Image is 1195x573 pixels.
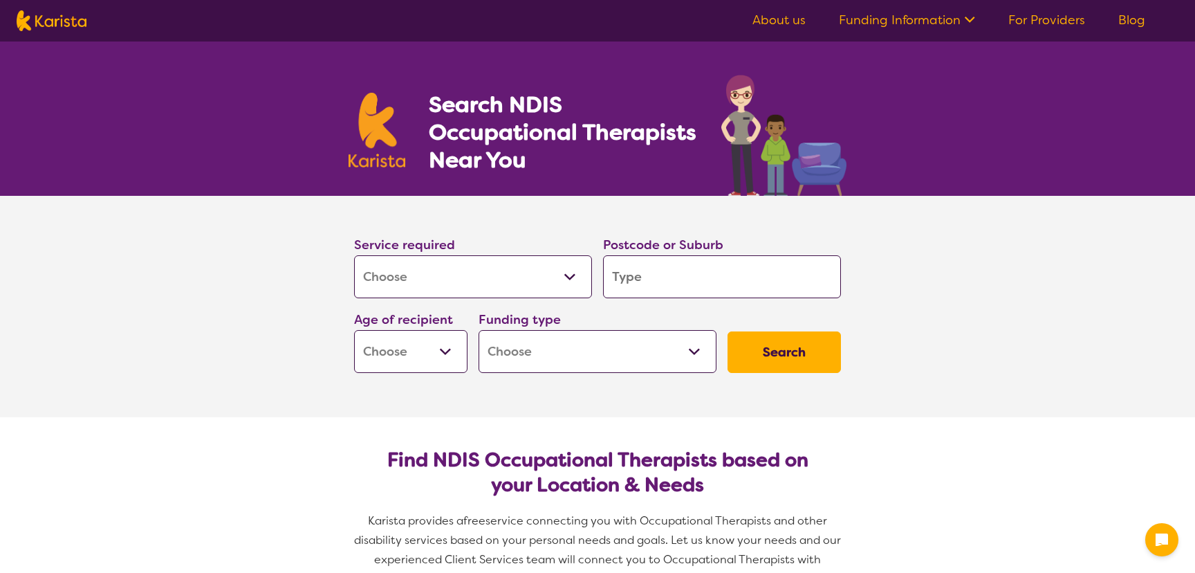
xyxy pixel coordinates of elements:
[728,331,841,373] button: Search
[349,93,405,167] img: Karista logo
[603,255,841,298] input: Type
[429,91,698,174] h1: Search NDIS Occupational Therapists Near You
[354,311,453,328] label: Age of recipient
[17,10,86,31] img: Karista logo
[1118,12,1145,28] a: Blog
[354,237,455,253] label: Service required
[368,513,463,528] span: Karista provides a
[365,448,830,498] h2: Find NDIS Occupational Therapists based on your Location & Needs
[839,12,975,28] a: Funding Information
[752,12,806,28] a: About us
[603,237,723,253] label: Postcode or Suburb
[479,311,561,328] label: Funding type
[463,513,485,528] span: free
[721,75,846,196] img: occupational-therapy
[1008,12,1085,28] a: For Providers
